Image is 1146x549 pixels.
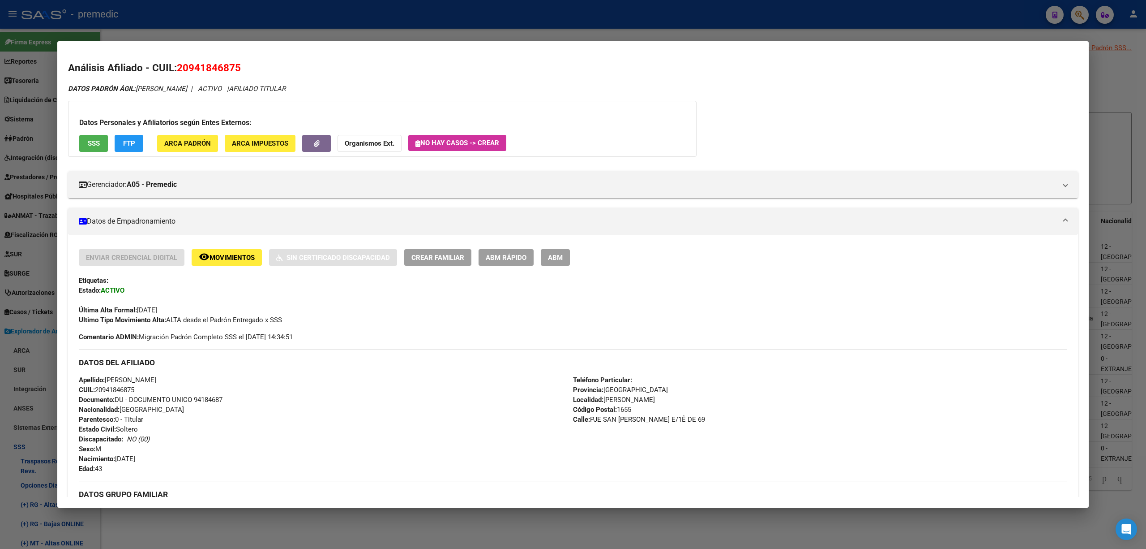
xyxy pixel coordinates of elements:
[79,415,143,424] span: 0 - Titular
[573,396,603,404] strong: Localidad:
[232,140,288,148] span: ARCA Impuestos
[79,376,156,384] span: [PERSON_NAME]
[79,465,102,473] span: 43
[79,179,1056,190] mat-panel-title: Gerenciador:
[1116,519,1137,540] div: Open Intercom Messenger
[68,85,286,93] i: | ACTIVO |
[79,316,166,324] strong: Ultimo Tipo Movimiento Alta:
[79,415,115,424] strong: Parentesco:
[79,332,293,342] span: Migración Padrón Completo SSS el [DATE] 14:34:51
[79,306,137,314] strong: Última Alta Formal:
[79,216,1056,227] mat-panel-title: Datos de Empadronamiento
[157,135,218,151] button: ARCA Padrón
[573,406,631,414] span: 1655
[404,249,471,266] button: Crear Familiar
[269,249,397,266] button: Sin Certificado Discapacidad
[415,139,499,147] span: No hay casos -> Crear
[88,140,100,148] span: SSS
[79,435,123,443] strong: Discapacitado:
[79,386,134,394] span: 20941846875
[548,254,563,262] span: ABM
[573,396,655,404] span: [PERSON_NAME]
[573,376,632,384] strong: Teléfono Particular:
[79,396,115,404] strong: Documento:
[68,171,1078,198] mat-expansion-panel-header: Gerenciador:A05 - Premedic
[573,406,617,414] strong: Código Postal:
[86,254,177,262] span: Enviar Credencial Digital
[210,254,255,262] span: Movimientos
[115,135,143,151] button: FTP
[68,61,1078,76] h2: Análisis Afiliado - CUIL:
[192,249,262,266] button: Movimientos
[345,140,394,148] strong: Organismos Ext.
[411,254,464,262] span: Crear Familiar
[541,249,570,266] button: ABM
[79,316,282,324] span: ALTA desde el Padrón Entregado x SSS
[79,445,101,453] span: M
[79,286,101,294] strong: Estado:
[79,465,95,473] strong: Edad:
[79,425,116,433] strong: Estado Civil:
[79,396,222,404] span: DU - DOCUMENTO UNICO 94184687
[79,277,108,285] strong: Etiquetas:
[573,386,668,394] span: [GEOGRAPHIC_DATA]
[68,208,1078,235] mat-expansion-panel-header: Datos de Empadronamiento
[68,85,136,93] strong: DATOS PADRÓN ÁGIL:
[79,406,120,414] strong: Nacionalidad:
[79,306,157,314] span: [DATE]
[79,117,685,128] h3: Datos Personales y Afiliatorios según Entes Externos:
[79,425,138,433] span: Soltero
[79,455,135,463] span: [DATE]
[79,445,95,453] strong: Sexo:
[479,249,534,266] button: ABM Rápido
[573,386,603,394] strong: Provincia:
[229,85,286,93] span: AFILIADO TITULAR
[79,135,108,151] button: SSS
[177,62,241,73] span: 20941846875
[127,435,150,443] i: NO (00)
[486,254,526,262] span: ABM Rápido
[338,135,402,151] button: Organismos Ext.
[408,135,506,151] button: No hay casos -> Crear
[79,358,1067,367] h3: DATOS DEL AFILIADO
[79,455,115,463] strong: Nacimiento:
[79,376,105,384] strong: Apellido:
[79,386,95,394] strong: CUIL:
[286,254,390,262] span: Sin Certificado Discapacidad
[101,286,124,294] strong: ACTIVO
[127,179,177,190] strong: A05 - Premedic
[79,406,184,414] span: [GEOGRAPHIC_DATA]
[164,140,211,148] span: ARCA Padrón
[79,333,139,341] strong: Comentario ADMIN:
[199,251,210,262] mat-icon: remove_red_eye
[123,140,135,148] span: FTP
[68,85,191,93] span: [PERSON_NAME] -
[225,135,295,151] button: ARCA Impuestos
[573,415,590,424] strong: Calle:
[79,249,184,266] button: Enviar Credencial Digital
[573,415,705,424] span: PJE SAN [PERSON_NAME] E/1Ê DE 69
[79,489,1067,499] h3: DATOS GRUPO FAMILIAR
